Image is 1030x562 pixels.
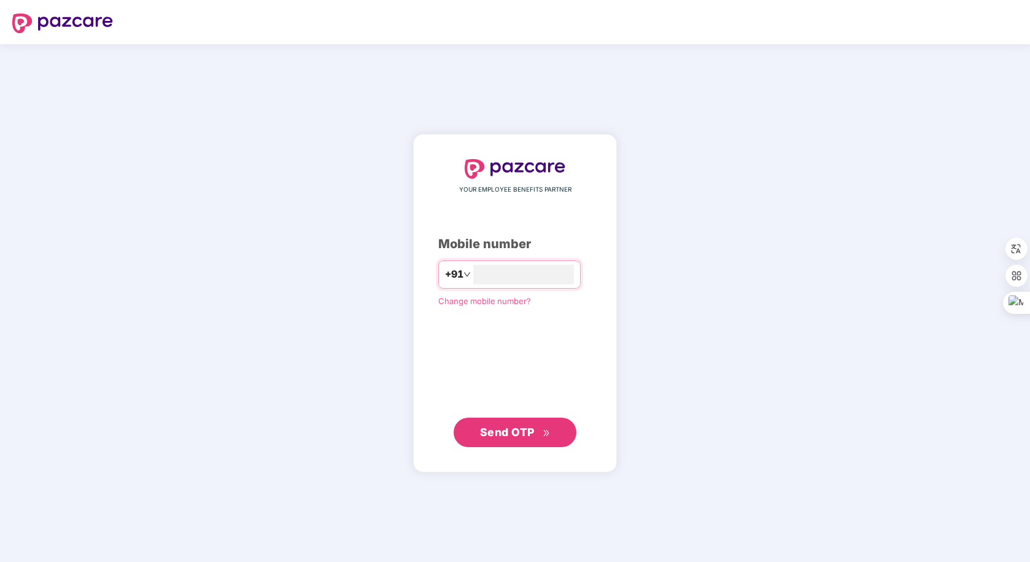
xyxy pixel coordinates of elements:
[445,267,463,282] span: +91
[543,429,551,437] span: double-right
[459,185,571,195] span: YOUR EMPLOYEE BENEFITS PARTNER
[465,159,565,179] img: logo
[463,271,471,278] span: down
[438,235,592,254] div: Mobile number
[480,426,535,439] span: Send OTP
[12,14,113,33] img: logo
[438,296,531,306] a: Change mobile number?
[454,418,576,447] button: Send OTPdouble-right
